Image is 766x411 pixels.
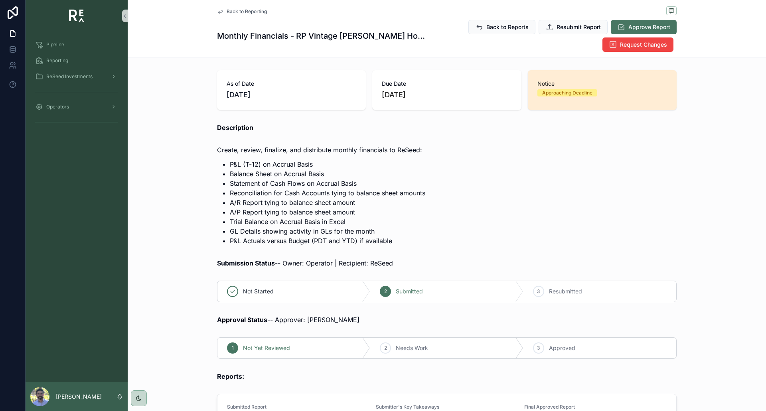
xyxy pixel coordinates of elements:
span: Approve Report [628,23,670,31]
span: -- Owner: Operator | Recipient: ReSeed [217,259,393,267]
span: Not Yet Reviewed [243,344,290,352]
li: Trial Balance on Accrual Basis in Excel [230,217,677,226]
span: 1 [232,345,234,351]
p: Create, review, finalize, and distribute monthly financials to ReSeed: [217,145,677,155]
li: Reconciliation for Cash Accounts tying to balance sheet amounts [230,188,677,198]
li: A/R Report tying to balance sheet amount [230,198,677,207]
span: -- Approver: [PERSON_NAME] [217,316,359,324]
span: Notice [537,80,667,88]
div: scrollable content [26,32,128,139]
button: Request Changes [602,37,673,52]
span: Submitted [396,287,423,295]
h1: Monthly Financials - RP Vintage [PERSON_NAME] Holdings, LLC [217,30,425,41]
li: P&L Actuals versus Budget (PDT and YTD) if available [230,236,677,246]
strong: Submission Status [217,259,275,267]
span: 2 [384,288,387,295]
span: 3 [537,345,540,351]
span: Pipeline [46,41,64,48]
strong: Reports: [217,372,244,380]
li: A/P Report tying to balance sheet amount [230,207,677,217]
button: Approve Report [611,20,677,34]
span: Final Approved Report [524,404,575,410]
span: Submitter's Key Takeaways [376,404,439,410]
span: ReSeed Investments [46,73,93,80]
span: Submitted Report [227,404,267,410]
p: [DATE] [382,89,406,100]
p: [PERSON_NAME] [56,393,102,401]
span: Needs Work [396,344,428,352]
span: Reporting [46,57,68,64]
span: Not Started [243,287,274,295]
span: Back to Reports [486,23,529,31]
span: Back to Reporting [227,8,267,15]
a: Back to Reporting [217,8,267,15]
div: Approaching Deadline [542,89,592,96]
a: Pipeline [30,37,123,52]
li: GL Details showing activity in GLs for the month [230,226,677,236]
a: Operators [30,100,123,114]
span: [DATE] [227,89,356,100]
span: Approved [549,344,575,352]
img: App logo [69,10,85,22]
span: As of Date [227,80,356,88]
span: Request Changes [620,41,667,49]
strong: Approval Status [217,316,267,324]
span: 3 [537,288,540,295]
span: Resubmit Report [557,23,601,31]
span: 2 [384,345,387,351]
span: Resubmitted [549,287,582,295]
a: ReSeed Investments [30,69,123,84]
span: Operators [46,104,69,110]
button: Back to Reports [468,20,535,34]
button: Resubmit Report [539,20,608,34]
a: Reporting [30,53,123,68]
li: Statement of Cash Flows on Accrual Basis [230,179,677,188]
li: P&L (T-12) on Accrual Basis [230,159,677,169]
strong: Description [217,124,253,132]
span: Due Date [382,80,511,88]
li: Balance Sheet on Accrual Basis [230,169,677,179]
